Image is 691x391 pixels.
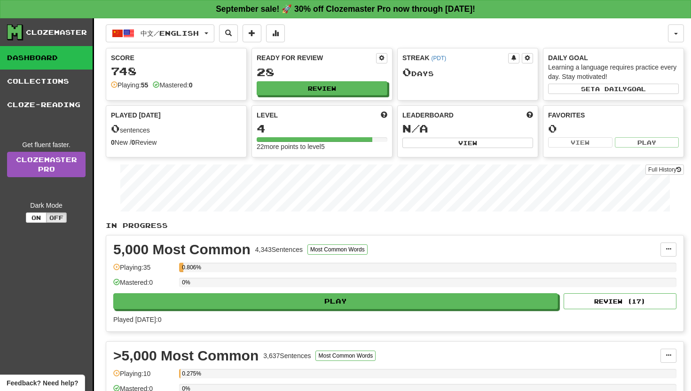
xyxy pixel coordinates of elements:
[113,242,251,257] div: 5,000 Most Common
[113,263,174,278] div: Playing: 35
[257,81,387,95] button: Review
[141,81,149,89] strong: 55
[132,139,135,146] strong: 0
[257,66,387,78] div: 28
[255,245,303,254] div: 4,343 Sentences
[548,123,679,134] div: 0
[182,263,183,272] div: 0.806%
[402,122,428,135] span: N/A
[548,110,679,120] div: Favorites
[111,122,120,135] span: 0
[219,24,238,42] button: Search sentences
[257,123,387,134] div: 4
[111,65,242,77] div: 748
[216,4,475,14] strong: September sale! 🚀 30% off Clozemaster Pro now through [DATE]!
[564,293,676,309] button: Review (17)
[307,244,368,255] button: Most Common Words
[548,84,679,94] button: Seta dailygoal
[106,24,214,42] button: 中文/English
[113,278,174,293] div: Mastered: 0
[106,221,684,230] p: In Progress
[402,138,533,148] button: View
[263,351,311,360] div: 3,637 Sentences
[113,316,161,323] span: Played [DATE]: 0
[113,369,174,384] div: Playing: 10
[595,86,627,92] span: a daily
[111,53,242,63] div: Score
[645,164,684,175] button: Full History
[548,137,612,148] button: View
[153,80,192,90] div: Mastered:
[141,29,199,37] span: 中文 / English
[402,53,508,63] div: Streak
[111,110,161,120] span: Played [DATE]
[26,28,87,37] div: Clozemaster
[113,293,558,309] button: Play
[257,110,278,120] span: Level
[7,378,78,388] span: Open feedback widget
[315,351,376,361] button: Most Common Words
[548,63,679,81] div: Learning a language requires practice every day. Stay motivated!
[7,140,86,149] div: Get fluent faster.
[111,139,115,146] strong: 0
[615,137,679,148] button: Play
[46,212,67,223] button: Off
[7,201,86,210] div: Dark Mode
[402,110,454,120] span: Leaderboard
[7,152,86,177] a: ClozemasterPro
[189,81,193,89] strong: 0
[548,53,679,63] div: Daily Goal
[266,24,285,42] button: More stats
[257,53,376,63] div: Ready for Review
[526,110,533,120] span: This week in points, UTC
[257,142,387,151] div: 22 more points to level 5
[111,138,242,147] div: New / Review
[243,24,261,42] button: Add sentence to collection
[402,66,533,78] div: Day s
[113,349,259,363] div: >5,000 Most Common
[402,65,411,78] span: 0
[431,55,446,62] a: (PDT)
[26,212,47,223] button: On
[381,110,387,120] span: Score more points to level up
[111,80,148,90] div: Playing:
[111,123,242,135] div: sentences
